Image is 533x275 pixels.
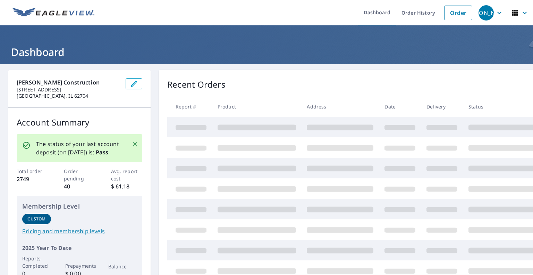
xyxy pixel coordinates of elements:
p: Avg. report cost [111,168,143,182]
p: Balance [108,263,137,270]
h1: Dashboard [8,45,525,59]
p: [GEOGRAPHIC_DATA], IL 62704 [17,93,120,99]
th: Report # [167,96,212,117]
a: Order [444,6,472,20]
th: Address [301,96,379,117]
button: Close [130,140,139,149]
th: Delivery [421,96,463,117]
p: The status of your last account deposit (on [DATE]) is: . [36,140,124,156]
p: 2749 [17,175,48,183]
p: Membership Level [22,202,137,211]
th: Date [379,96,421,117]
p: Account Summary [17,116,142,129]
p: [PERSON_NAME] Construction [17,78,120,87]
p: [STREET_ADDRESS] [17,87,120,93]
p: Custom [27,216,45,222]
a: Pricing and membership levels [22,227,137,235]
th: Product [212,96,302,117]
p: Prepayments [65,262,94,269]
p: Order pending [64,168,95,182]
img: EV Logo [12,8,94,18]
p: 2025 Year To Date [22,244,137,252]
p: $ 61.18 [111,182,143,191]
p: Total order [17,168,48,175]
b: Pass [96,148,109,156]
div: [PERSON_NAME] [479,5,494,21]
p: Recent Orders [167,78,226,91]
p: Reports Completed [22,255,51,269]
p: 40 [64,182,95,191]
